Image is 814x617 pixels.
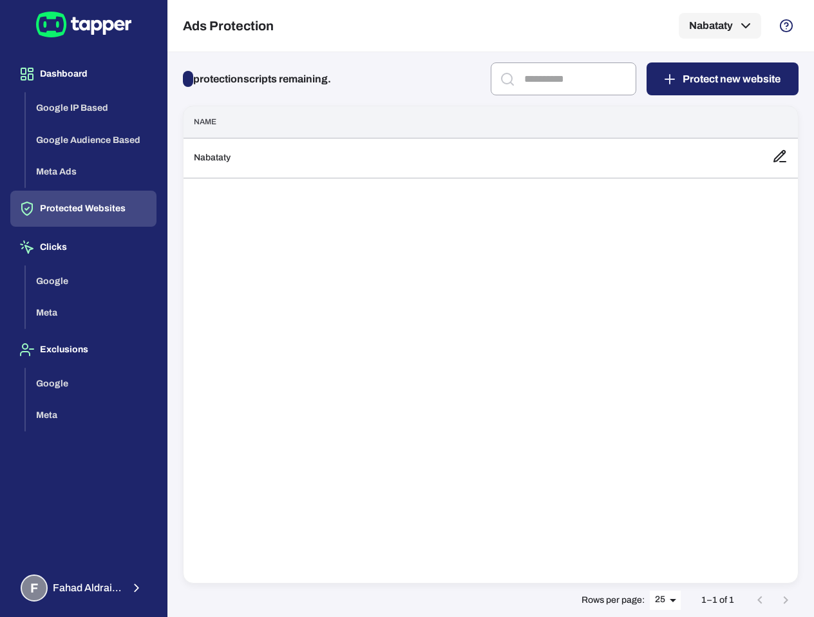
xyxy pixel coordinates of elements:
[26,102,156,113] a: Google IP Based
[26,166,156,176] a: Meta Ads
[582,594,645,606] p: Rows per page:
[184,138,762,178] td: Nabataty
[10,56,156,92] button: Dashboard
[10,569,156,607] button: FFahad Aldraiaan
[10,229,156,265] button: Clicks
[10,191,156,227] button: Protected Websites
[26,124,156,157] button: Google Audience Based
[26,92,156,124] button: Google IP Based
[10,241,156,252] a: Clicks
[183,18,274,33] h5: Ads Protection
[650,591,681,609] div: 25
[183,69,331,90] p: protection scripts remaining.
[26,399,156,432] button: Meta
[647,62,799,95] button: Protect new website
[10,332,156,368] button: Exclusions
[10,68,156,79] a: Dashboard
[184,106,762,138] th: Name
[26,307,156,318] a: Meta
[679,13,761,39] button: Nabataty
[26,409,156,420] a: Meta
[21,574,48,602] div: F
[53,582,122,594] span: Fahad Aldraiaan
[26,133,156,144] a: Google Audience Based
[26,265,156,298] button: Google
[26,377,156,388] a: Google
[701,594,734,606] p: 1–1 of 1
[10,202,156,213] a: Protected Websites
[26,368,156,400] button: Google
[26,297,156,329] button: Meta
[26,156,156,188] button: Meta Ads
[10,343,156,354] a: Exclusions
[26,274,156,285] a: Google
